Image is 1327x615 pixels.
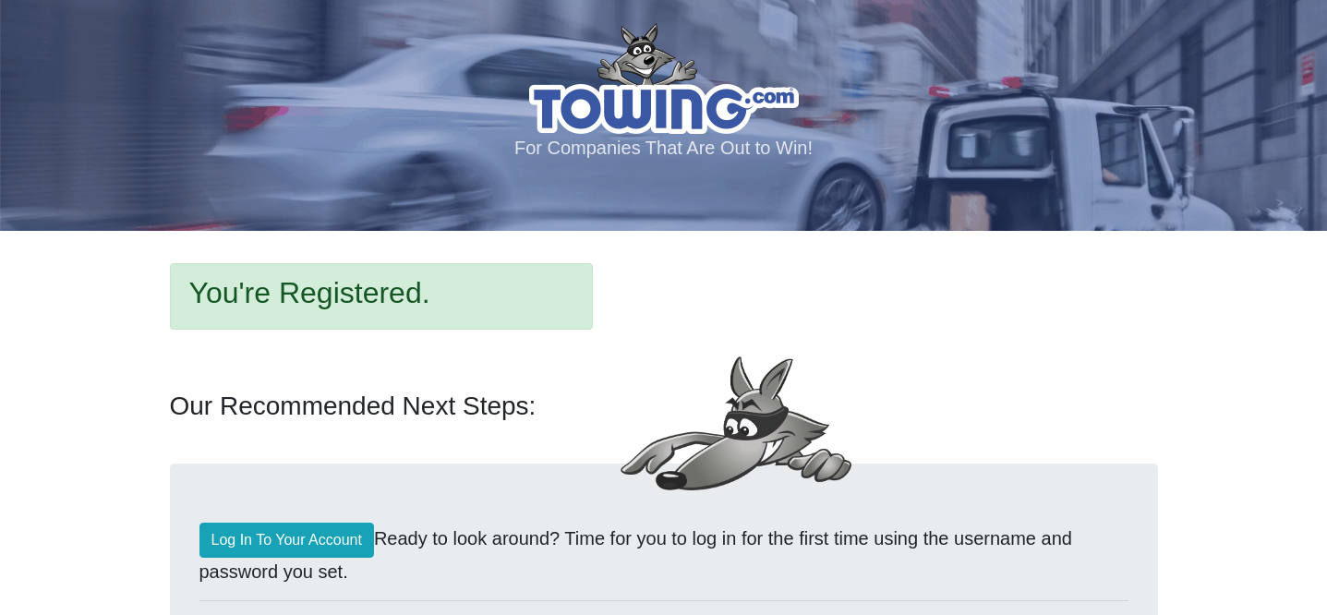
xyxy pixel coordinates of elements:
img: logo [529,23,799,134]
h2: You're Registered. [189,275,574,310]
a: Log In To Your Account [199,523,374,558]
h3: Our Recommended Next Steps: [170,391,594,422]
img: Fox-OverWallPoint.png [621,356,851,490]
p: Ready to look around? Time for you to log in for the first time using the username and password y... [199,523,1128,585]
p: For Companies That Are Out to Win! [23,134,1304,162]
